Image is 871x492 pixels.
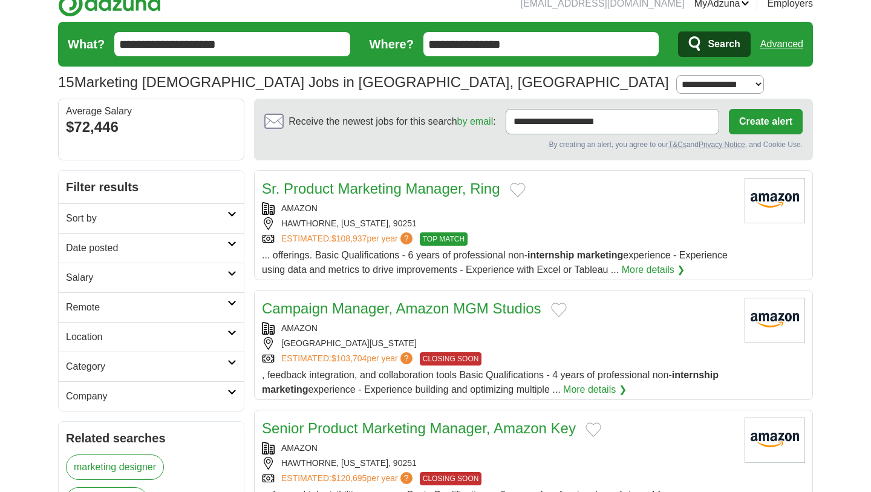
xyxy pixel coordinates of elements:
[331,473,367,483] span: $120,695
[745,178,805,223] img: Amazon logo
[527,250,574,260] strong: internship
[672,370,719,380] strong: internship
[66,359,227,374] h2: Category
[281,472,415,485] a: ESTIMATED:$120,695per year?
[66,429,237,447] h2: Related searches
[59,322,244,352] a: Location
[577,250,623,260] strong: marketing
[563,382,627,397] a: More details ❯
[760,32,803,56] a: Advanced
[331,234,367,243] span: $108,937
[59,292,244,322] a: Remote
[370,35,414,53] label: Where?
[66,271,227,285] h2: Salary
[262,180,500,197] a: Sr. Product Marketing Manager, Ring
[262,384,308,395] strong: marketing
[457,116,494,126] a: by email
[262,300,541,317] a: Campaign Manager, Amazon MGM Studios
[281,203,318,213] a: AMAZON
[586,422,601,437] button: Add to favorite jobs
[289,114,495,129] span: Receive the newest jobs for this search :
[281,232,415,246] a: ESTIMATED:$108,937per year?
[58,74,669,90] h1: Marketing [DEMOGRAPHIC_DATA] Jobs in [GEOGRAPHIC_DATA], [GEOGRAPHIC_DATA]
[745,418,805,463] img: Amazon logo
[59,381,244,411] a: Company
[729,109,803,134] button: Create alert
[262,217,735,230] div: HAWTHORNE, [US_STATE], 90251
[281,352,415,366] a: ESTIMATED:$103,704per year?
[66,116,237,138] div: $72,446
[66,454,164,480] a: marketing designer
[699,140,745,149] a: Privacy Notice
[262,337,735,350] div: [GEOGRAPHIC_DATA][US_STATE]
[262,457,735,470] div: HAWTHORNE, [US_STATE], 90251
[400,352,413,364] span: ?
[59,171,244,203] h2: Filter results
[281,323,318,333] a: AMAZON
[59,233,244,263] a: Date posted
[420,472,482,485] span: CLOSING SOON
[331,353,367,363] span: $103,704
[420,352,482,366] span: CLOSING SOON
[66,330,227,344] h2: Location
[66,107,237,116] div: Average Salary
[510,183,526,197] button: Add to favorite jobs
[262,370,719,395] span: , feedback integration, and collaboration tools Basic Qualifications - 4 years of professional no...
[66,241,227,255] h2: Date posted
[708,32,740,56] span: Search
[281,443,318,453] a: AMAZON
[400,472,413,484] span: ?
[551,303,567,317] button: Add to favorite jobs
[58,71,74,93] span: 15
[66,300,227,315] h2: Remote
[745,298,805,343] img: Amazon logo
[678,31,750,57] button: Search
[668,140,687,149] a: T&Cs
[59,263,244,292] a: Salary
[264,139,803,150] div: By creating an alert, you agree to our and , and Cookie Use.
[622,263,685,277] a: More details ❯
[59,203,244,233] a: Sort by
[68,35,105,53] label: What?
[59,352,244,381] a: Category
[66,389,227,404] h2: Company
[262,420,576,436] a: Senior Product Marketing Manager, Amazon Key
[66,211,227,226] h2: Sort by
[420,232,468,246] span: TOP MATCH
[262,250,728,275] span: ... offerings. Basic Qualifications - 6 years of professional non- experience - Experience using ...
[400,232,413,244] span: ?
